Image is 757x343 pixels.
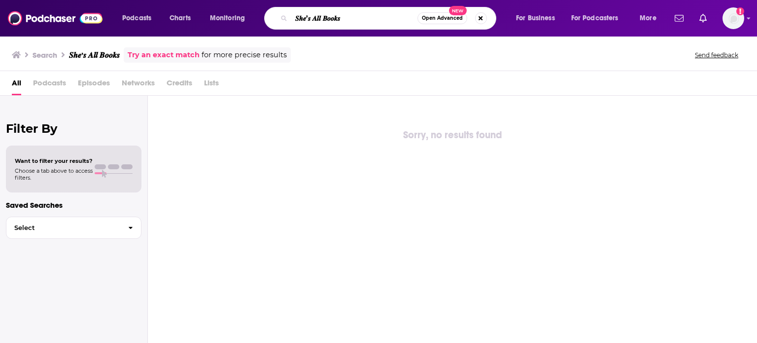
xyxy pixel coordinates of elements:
[6,225,120,231] span: Select
[33,50,57,60] h3: Search
[671,10,688,27] a: Show notifications dropdown
[695,10,711,27] a: Show notifications dropdown
[148,127,757,143] div: Sorry, no results found
[6,200,141,210] p: Saved Searches
[128,49,200,61] a: Try an exact match
[291,10,417,26] input: Search podcasts, credits, & more...
[509,10,567,26] button: open menu
[736,7,744,15] svg: Add a profile image
[565,10,633,26] button: open menu
[15,157,93,164] span: Want to filter your results?
[571,11,619,25] span: For Podcasters
[723,7,744,29] button: Show profile menu
[78,75,110,95] span: Episodes
[12,75,21,95] a: All
[163,10,197,26] a: Charts
[202,49,287,61] span: for more precise results
[203,10,258,26] button: open menu
[122,75,155,95] span: Networks
[6,121,141,136] h2: Filter By
[8,9,103,28] img: Podchaser - Follow, Share and Rate Podcasts
[170,11,191,25] span: Charts
[449,6,467,15] span: New
[33,75,66,95] span: Podcasts
[210,11,245,25] span: Monitoring
[417,12,467,24] button: Open AdvancedNew
[516,11,555,25] span: For Business
[122,11,151,25] span: Podcasts
[115,10,164,26] button: open menu
[422,16,463,21] span: Open Advanced
[15,167,93,181] span: Choose a tab above to access filters.
[633,10,669,26] button: open menu
[69,50,120,60] h3: 𝑺𝒉𝒆’𝒔 𝑨𝒍𝒍 𝑩𝒐𝒐𝒌𝒔
[6,217,141,239] button: Select
[204,75,219,95] span: Lists
[274,7,506,30] div: Search podcasts, credits, & more...
[723,7,744,29] span: Logged in as madeleinelbrownkensington
[692,51,741,59] button: Send feedback
[167,75,192,95] span: Credits
[723,7,744,29] img: User Profile
[640,11,656,25] span: More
